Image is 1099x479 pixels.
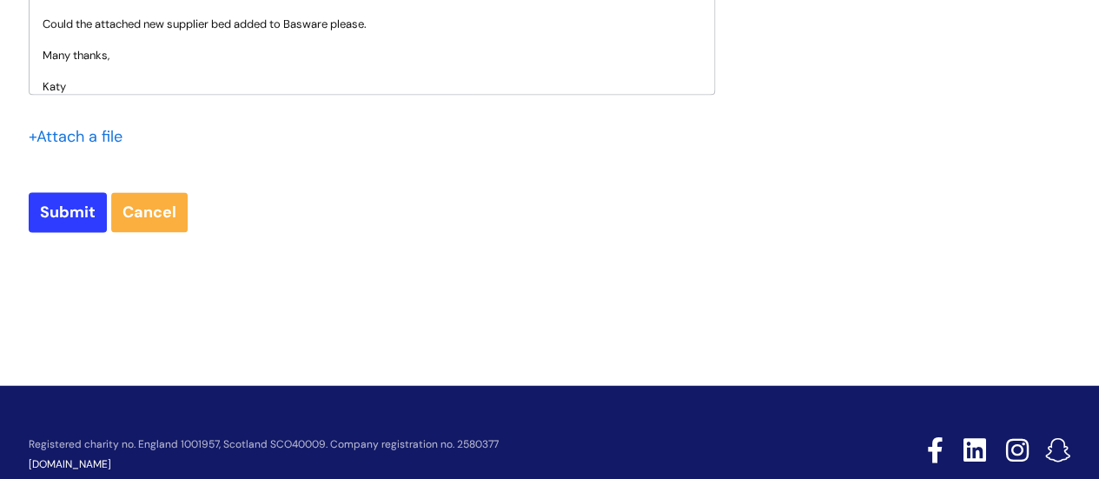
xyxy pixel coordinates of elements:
[43,17,701,32] p: Could the attached new supplier bed added to Basware please.
[29,457,111,471] a: [DOMAIN_NAME]
[29,192,107,232] input: Submit
[29,439,804,450] p: Registered charity no. England 1001957, Scotland SCO40009. Company registration no. 2580377
[43,48,701,63] p: Many thanks,
[111,192,188,232] a: Cancel
[29,123,133,150] div: Attach a file
[43,79,701,95] p: Katy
